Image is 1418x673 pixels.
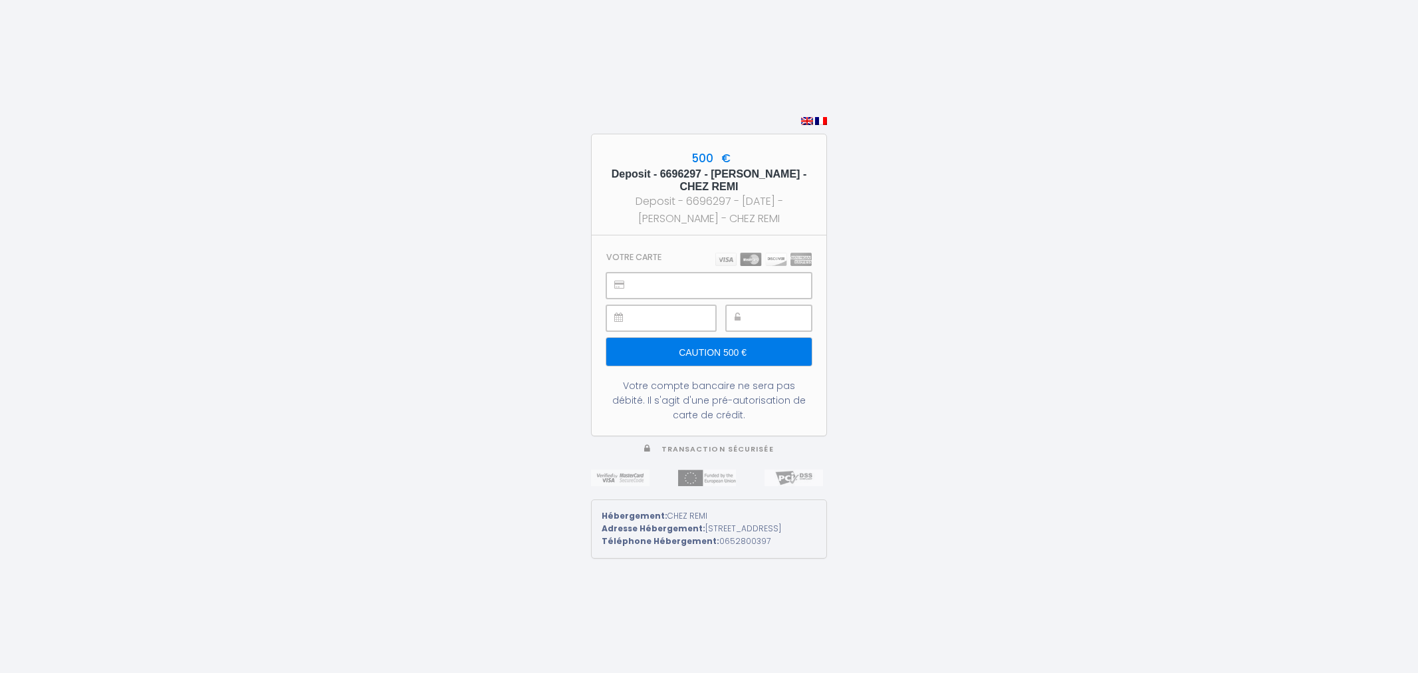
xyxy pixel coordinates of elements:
strong: Hébergement: [602,510,667,521]
div: 0652800397 [602,535,816,548]
input: Caution 500 € [606,338,812,366]
iframe: Secure payment input frame [636,306,715,331]
strong: Adresse Hébergement: [602,523,705,534]
iframe: Secure payment input frame [756,306,811,331]
div: Deposit - 6696297 - [DATE] - [PERSON_NAME] - CHEZ REMI [604,193,814,226]
img: fr.png [815,117,827,125]
img: en.png [801,117,813,125]
iframe: Secure payment input frame [636,273,811,298]
span: 500 € [688,150,731,166]
div: [STREET_ADDRESS] [602,523,816,535]
div: Votre compte bancaire ne sera pas débité. Il s'agit d'une pré-autorisation de carte de crédit. [606,378,812,422]
img: carts.png [715,253,812,266]
span: Transaction sécurisée [661,444,774,454]
div: CHEZ REMI [602,510,816,523]
h5: Deposit - 6696297 - [PERSON_NAME] - CHEZ REMI [604,168,814,193]
strong: Téléphone Hébergement: [602,535,719,547]
h3: Votre carte [606,252,661,262]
